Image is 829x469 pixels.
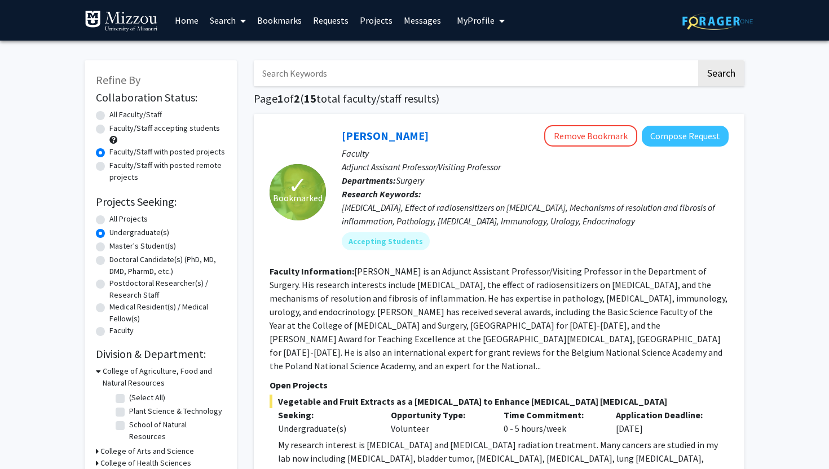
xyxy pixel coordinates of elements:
[391,408,487,422] p: Opportunity Type:
[252,1,307,40] a: Bookmarks
[698,60,744,86] button: Search
[273,191,323,205] span: Bookmarked
[96,347,226,361] h2: Division & Department:
[254,60,696,86] input: Search Keywords
[129,419,223,443] label: School of Natural Resources
[109,325,134,337] label: Faculty
[169,1,204,40] a: Home
[342,232,430,250] mat-chip: Accepting Students
[642,126,729,147] button: Compose Request to Yujiang Fang
[96,91,226,104] h2: Collaboration Status:
[109,227,169,238] label: Undergraduate(s)
[495,408,608,435] div: 0 - 5 hours/week
[270,378,729,392] p: Open Projects
[109,109,162,121] label: All Faculty/Staff
[8,418,48,461] iframe: Chat
[342,175,396,186] b: Departments:
[204,1,252,40] a: Search
[96,195,226,209] h2: Projects Seeking:
[398,1,447,40] a: Messages
[100,457,191,469] h3: College of Health Sciences
[109,160,226,183] label: Faculty/Staff with posted remote projects
[109,122,220,134] label: Faculty/Staff accepting students
[270,395,729,408] span: Vegetable and Fruit Extracts as a [MEDICAL_DATA] to Enhance [MEDICAL_DATA] [MEDICAL_DATA]
[288,180,307,191] span: ✓
[109,213,148,225] label: All Projects
[277,91,284,105] span: 1
[254,92,744,105] h1: Page of ( total faculty/staff results)
[682,12,753,30] img: ForagerOne Logo
[544,125,637,147] button: Remove Bookmark
[278,408,374,422] p: Seeking:
[616,408,712,422] p: Application Deadline:
[457,15,495,26] span: My Profile
[129,405,222,417] label: Plant Science & Technology
[85,10,158,33] img: University of Missouri Logo
[129,392,165,404] label: (Select All)
[109,240,176,252] label: Master's Student(s)
[294,91,300,105] span: 2
[382,408,495,435] div: Volunteer
[109,301,226,325] label: Medical Resident(s) / Medical Fellow(s)
[342,201,729,228] div: [MEDICAL_DATA], Effect of radiosensitizers on [MEDICAL_DATA], Mechanisms of resolution and fibros...
[100,445,194,457] h3: College of Arts and Science
[396,175,424,186] span: Surgery
[103,365,226,389] h3: College of Agriculture, Food and Natural Resources
[607,408,720,435] div: [DATE]
[342,129,429,143] a: [PERSON_NAME]
[342,147,729,160] p: Faculty
[342,160,729,174] p: Adjunct Assisant Professor/Visiting Professor
[109,277,226,301] label: Postdoctoral Researcher(s) / Research Staff
[307,1,354,40] a: Requests
[109,146,225,158] label: Faculty/Staff with posted projects
[304,91,316,105] span: 15
[354,1,398,40] a: Projects
[278,422,374,435] div: Undergraduate(s)
[109,254,226,277] label: Doctoral Candidate(s) (PhD, MD, DMD, PharmD, etc.)
[270,266,354,277] b: Faculty Information:
[96,73,140,87] span: Refine By
[504,408,599,422] p: Time Commitment:
[342,188,421,200] b: Research Keywords:
[270,266,727,371] fg-read-more: [PERSON_NAME] is an Adjunct Assistant Professor/Visiting Professor in the Department of Surgery. ...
